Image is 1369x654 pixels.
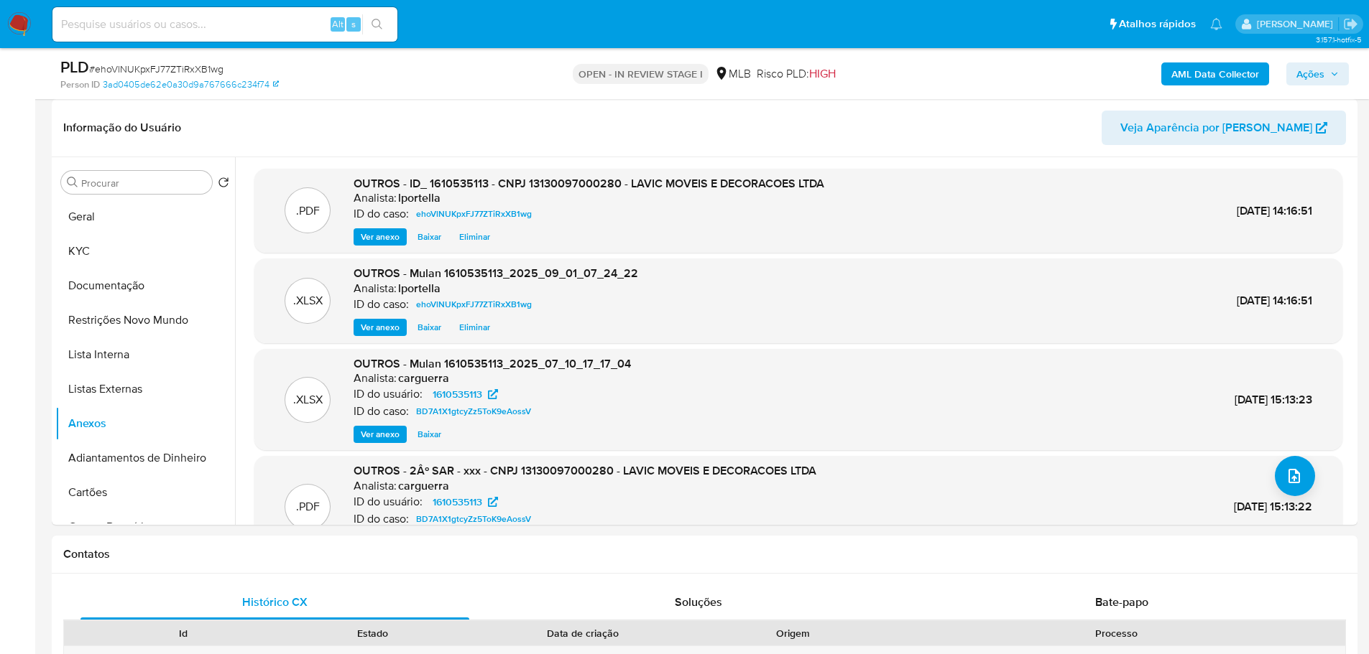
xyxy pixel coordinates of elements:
[714,66,751,82] div: MLB
[809,65,836,82] span: HIGH
[477,626,688,640] div: Data de criação
[89,62,223,76] span: # ehoVlNUKpxFJ77ZTiRxXB1wg
[354,281,397,296] p: Analista:
[60,78,100,91] b: Person ID
[354,228,407,246] button: Ver anexo
[410,510,537,528] a: BD7A1X1gtcyZz5ToK9eAossV
[99,626,268,640] div: Id
[757,66,836,82] span: Risco PLD:
[410,426,448,443] button: Baixar
[416,205,532,223] span: ehoVlNUKpxFJ77ZTiRxXB1wg
[55,475,235,510] button: Cartões
[418,320,441,335] span: Baixar
[416,510,531,528] span: BD7A1X1gtcyZz5ToK9eAossV
[1119,17,1196,32] span: Atalhos rápidos
[361,320,400,335] span: Ver anexo
[63,121,181,135] h1: Informação do Usuário
[354,404,409,419] p: ID do caso:
[1161,62,1269,85] button: AML Data Collector
[410,403,537,420] a: BD7A1X1gtcyZz5ToK9eAossV
[354,297,409,312] p: ID do caso:
[675,594,722,610] span: Soluções
[424,386,507,403] a: 1610535113
[63,547,1346,561] h1: Contatos
[288,626,457,640] div: Estado
[709,626,877,640] div: Origem
[354,319,407,336] button: Ver anexo
[410,296,538,313] a: ehoVlNUKpxFJ77ZTiRxXB1wg
[354,512,409,526] p: ID do caso:
[898,626,1335,640] div: Processo
[452,228,497,246] button: Eliminar
[354,462,816,479] span: OUTROS - 2Âº SAR - xxx - CNPJ 13130097000280 - LAVIC MOVEIS E DECORACOES LTDA
[418,427,441,442] span: Baixar
[573,64,709,84] p: OPEN - IN REVIEW STAGE I
[296,203,320,219] p: .PDF
[354,207,409,221] p: ID do caso:
[1102,111,1346,145] button: Veja Aparência por [PERSON_NAME]
[1316,34,1362,45] span: 3.157.1-hotfix-5
[398,281,441,296] h6: lportella
[418,230,441,244] span: Baixar
[354,479,397,493] p: Analista:
[362,14,392,34] button: search-icon
[416,403,531,420] span: BD7A1X1gtcyZz5ToK9eAossV
[218,177,229,192] button: Retornar ao pedido padrão
[398,371,449,386] h6: carguerra
[354,191,397,205] p: Analista:
[1286,62,1349,85] button: Ações
[1257,17,1338,31] p: lucas.portella@mercadolivre.com
[55,303,235,337] button: Restrições Novo Mundo
[293,293,323,309] p: .XLSX
[52,15,397,34] input: Pesquise usuários ou casos...
[55,337,235,372] button: Lista Interna
[1237,292,1312,309] span: [DATE] 14:16:51
[55,234,235,268] button: KYC
[354,175,824,192] span: OUTROS - ID_ 1610535113 - CNPJ 13130097000280 - LAVIC MOVEIS E DECORACOES LTDA
[332,17,344,31] span: Alt
[354,387,423,401] p: ID do usuário:
[1095,594,1148,610] span: Bate-papo
[354,495,423,509] p: ID do usuário:
[55,406,235,441] button: Anexos
[410,228,448,246] button: Baixar
[416,296,532,313] span: ehoVlNUKpxFJ77ZTiRxXB1wg
[293,392,323,408] p: .XLSX
[433,386,482,403] span: 1610535113
[354,371,397,386] p: Analista:
[60,55,89,78] b: PLD
[55,200,235,234] button: Geral
[354,265,638,281] span: OUTROS - Mulan 1610535113_2025_09_01_07_24_22
[398,191,441,205] h6: lportella
[103,78,279,91] a: 3ad0405de62e0a30d9a767666c234f74
[1235,391,1312,408] span: [DATE] 15:13:23
[55,372,235,406] button: Listas Externas
[1234,498,1312,515] span: [DATE] 15:13:22
[1237,202,1312,219] span: [DATE] 14:16:51
[1343,17,1358,32] a: Sair
[361,230,400,244] span: Ver anexo
[354,426,407,443] button: Ver anexo
[296,499,320,515] p: .PDF
[1210,18,1222,30] a: Notificações
[452,319,497,336] button: Eliminar
[424,493,507,510] a: 1610535113
[351,17,356,31] span: s
[398,479,449,493] h6: carguerra
[55,510,235,544] button: Contas Bancárias
[459,230,490,244] span: Eliminar
[433,493,482,510] span: 1610535113
[81,177,206,190] input: Procurar
[1171,62,1259,85] b: AML Data Collector
[1296,62,1324,85] span: Ações
[67,177,78,188] button: Procurar
[459,320,490,335] span: Eliminar
[55,268,235,303] button: Documentação
[242,594,308,610] span: Histórico CX
[354,355,631,372] span: OUTROS - Mulan 1610535113_2025_07_10_17_17_04
[361,427,400,442] span: Ver anexo
[55,441,235,475] button: Adiantamentos de Dinheiro
[410,205,538,223] a: ehoVlNUKpxFJ77ZTiRxXB1wg
[410,319,448,336] button: Baixar
[1275,456,1315,496] button: upload-file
